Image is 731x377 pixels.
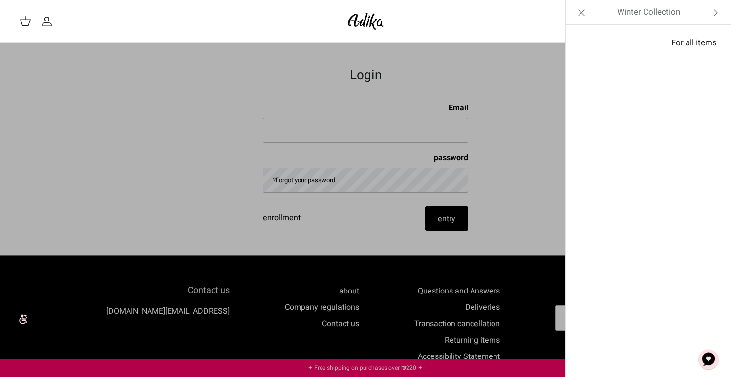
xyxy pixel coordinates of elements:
a: For all items [571,31,727,55]
font: For all items [671,37,717,49]
button: Chat [694,345,723,374]
a: My account [41,16,57,27]
img: Adika IL [345,10,387,33]
img: accessibility_icon02.svg [7,306,34,333]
